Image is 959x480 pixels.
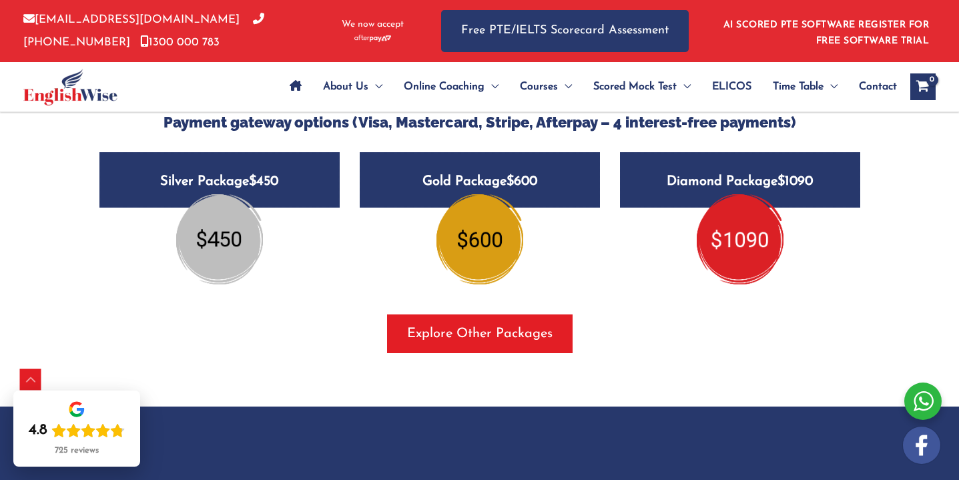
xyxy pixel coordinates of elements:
a: Scored Mock TestMenu Toggle [583,63,701,110]
span: We now accept [342,18,404,31]
a: ELICOS [701,63,762,110]
span: Time Table [773,63,824,110]
span: Scored Mock Test [593,63,677,110]
a: [EMAIL_ADDRESS][DOMAIN_NAME] [23,14,240,25]
span: About Us [323,63,368,110]
nav: Site Navigation: Main Menu [279,63,897,110]
span: Courses [520,63,558,110]
a: Contact [848,63,897,110]
div: Rating: 4.8 out of 5 [29,421,125,440]
aside: Header Widget 1 [715,9,936,53]
span: Menu Toggle [677,63,691,110]
span: Online Coaching [404,63,485,110]
span: Menu Toggle [485,63,499,110]
img: gold.png [436,194,523,284]
div: 725 reviews [55,445,99,456]
h5: Diamond Package [620,152,860,208]
div: 4.8 [29,421,47,440]
span: $1090 [777,175,813,188]
a: About UsMenu Toggle [312,63,393,110]
span: Contact [859,63,897,110]
h5: Payment gateway options (Visa, Mastercard, Stripe, Afterpay – 4 interest-free payments) [89,113,870,131]
span: Explore Other Packages [407,324,553,343]
span: Menu Toggle [558,63,572,110]
img: Afterpay-Logo [354,35,391,42]
a: 1300 000 783 [140,37,220,48]
a: AI SCORED PTE SOFTWARE REGISTER FOR FREE SOFTWARE TRIAL [723,20,930,46]
span: $450 [249,175,278,188]
a: CoursesMenu Toggle [509,63,583,110]
a: Time TableMenu Toggle [762,63,848,110]
a: Diamond Package$1090 [620,152,860,252]
a: Gold Package$600 [360,152,600,252]
h5: Silver Package [99,152,340,208]
span: $600 [507,175,537,188]
h5: Gold Package [360,152,600,208]
span: ELICOS [712,63,751,110]
a: [PHONE_NUMBER] [23,14,264,47]
a: Silver Package$450 [99,152,340,252]
button: Explore Other Packages [387,314,573,353]
a: View Shopping Cart, empty [910,73,936,100]
img: diamond-pte-package.png [697,194,783,284]
a: Free PTE/IELTS Scorecard Assessment [441,10,689,52]
img: white-facebook.png [903,427,940,464]
a: Online CoachingMenu Toggle [393,63,509,110]
span: Menu Toggle [368,63,382,110]
span: Menu Toggle [824,63,838,110]
img: cropped-ew-logo [23,69,117,105]
img: silver-package2.png [176,194,263,284]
